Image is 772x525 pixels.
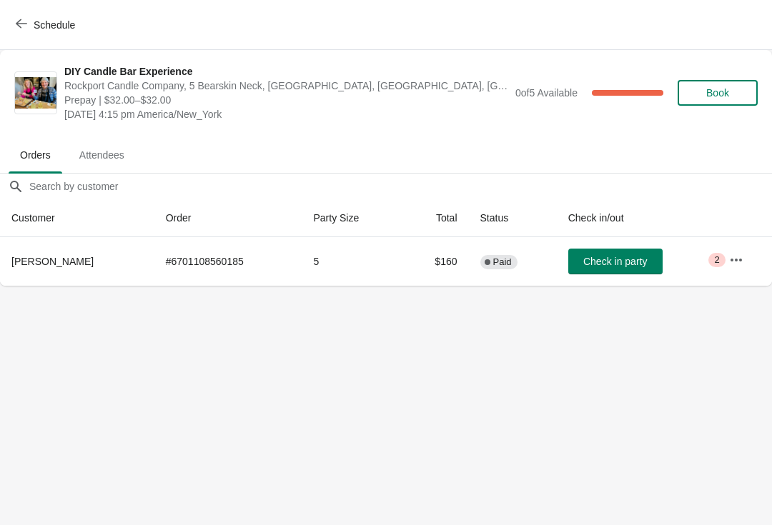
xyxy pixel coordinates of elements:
[678,80,758,106] button: Book
[29,174,772,199] input: Search by customer
[469,199,557,237] th: Status
[68,142,136,168] span: Attendees
[34,19,75,31] span: Schedule
[493,256,512,268] span: Paid
[64,79,508,93] span: Rockport Candle Company, 5 Bearskin Neck, [GEOGRAPHIC_DATA], [GEOGRAPHIC_DATA], [GEOGRAPHIC_DATA]
[557,199,718,237] th: Check in/out
[714,254,719,266] span: 2
[9,142,62,168] span: Orders
[11,256,94,267] span: [PERSON_NAME]
[402,237,469,286] td: $160
[302,237,402,286] td: 5
[7,12,86,38] button: Schedule
[64,107,508,121] span: [DATE] 4:15 pm America/New_York
[402,199,469,237] th: Total
[583,256,647,267] span: Check in party
[154,199,302,237] th: Order
[568,249,663,274] button: Check in party
[64,64,508,79] span: DIY Candle Bar Experience
[302,199,402,237] th: Party Size
[15,77,56,109] img: DIY Candle Bar Experience
[154,237,302,286] td: # 6701108560185
[515,87,578,99] span: 0 of 5 Available
[706,87,729,99] span: Book
[64,93,508,107] span: Prepay | $32.00–$32.00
